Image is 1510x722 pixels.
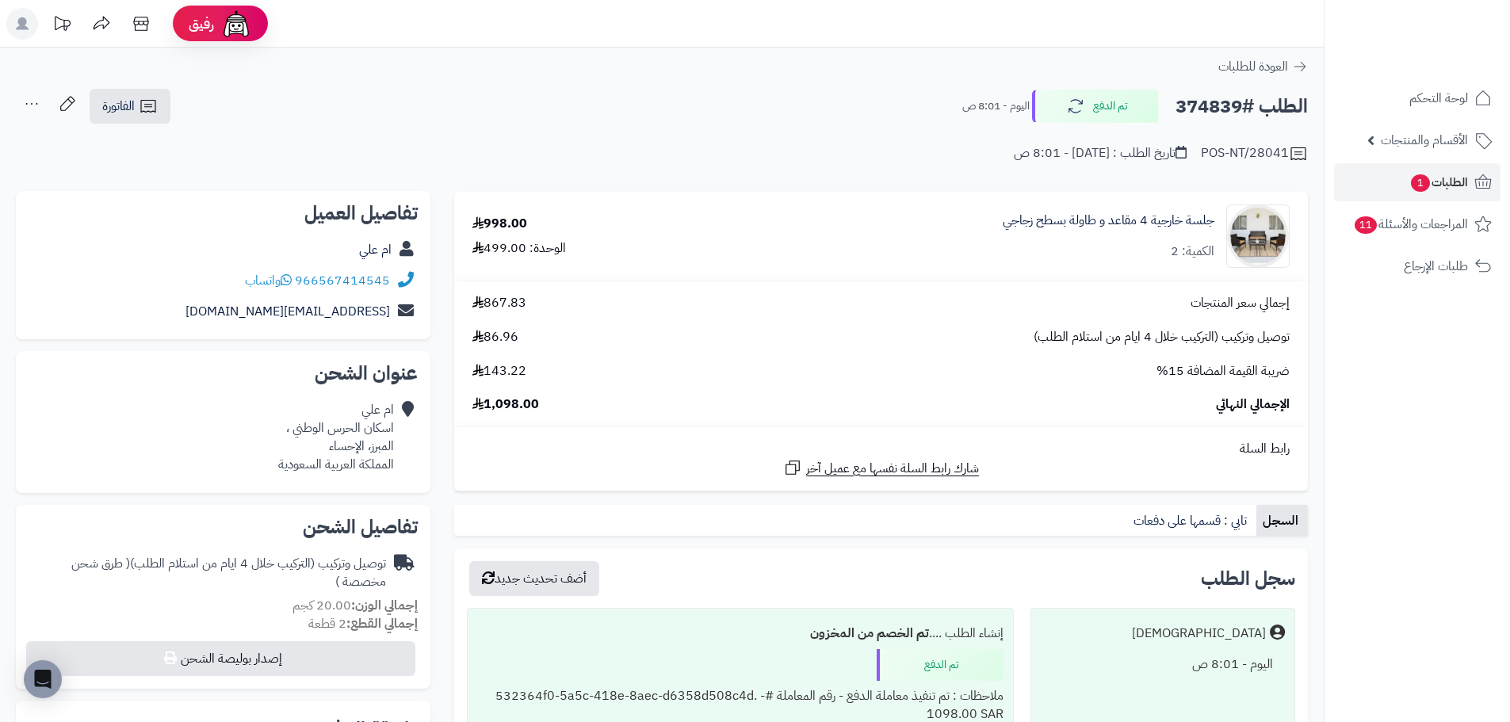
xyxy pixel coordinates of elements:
[26,641,415,676] button: إصدار بوليصة الشحن
[90,89,170,124] a: الفاتورة
[308,614,418,633] small: 2 قطعة
[1176,90,1308,123] h2: الطلب #374839
[1334,247,1500,285] a: طلبات الإرجاع
[189,14,214,33] span: رفيق
[1334,205,1500,243] a: المراجعات والأسئلة11
[1381,129,1468,151] span: الأقسام والمنتجات
[220,8,252,40] img: ai-face.png
[1334,163,1500,201] a: الطلبات1
[278,401,394,473] div: ام علي اسكان الحرس الوطني ، المبرز، الإحساء المملكة العربية السعودية
[1409,171,1468,193] span: الطلبات
[1218,57,1288,76] span: العودة للطلبات
[1216,395,1290,414] span: الإجمالي النهائي
[1132,625,1266,643] div: [DEMOGRAPHIC_DATA]
[292,596,418,615] small: 20.00 كجم
[71,554,386,591] span: ( طرق شحن مخصصة )
[29,364,418,383] h2: عنوان الشحن
[1014,144,1187,162] div: تاريخ الطلب : [DATE] - 8:01 ص
[1041,649,1285,680] div: اليوم - 8:01 ص
[1218,57,1308,76] a: العودة للطلبات
[472,328,518,346] span: 86.96
[1411,174,1430,192] span: 1
[461,440,1302,458] div: رابط السلة
[29,204,418,223] h2: تفاصيل العميل
[1404,255,1468,277] span: طلبات الإرجاع
[962,98,1030,114] small: اليوم - 8:01 ص
[42,8,82,44] a: تحديثات المنصة
[29,518,418,537] h2: تفاصيل الشحن
[29,555,386,591] div: توصيل وتركيب (التركيب خلال 4 ايام من استلام الطلب)
[806,460,979,478] span: شارك رابط السلة نفسها مع عميل آخر
[783,458,979,478] a: شارك رابط السلة نفسها مع عميل آخر
[1171,243,1214,261] div: الكمية: 2
[1191,294,1290,312] span: إجمالي سعر المنتجات
[1353,213,1468,235] span: المراجعات والأسئلة
[245,271,292,290] a: واتساب
[469,561,599,596] button: أضف تحديث جديد
[1409,87,1468,109] span: لوحة التحكم
[1127,505,1256,537] a: تابي : قسمها على دفعات
[359,240,392,259] a: ام علي
[1256,505,1308,537] a: السجل
[472,239,566,258] div: الوحدة: 499.00
[1201,144,1308,163] div: POS-NT/28041
[472,362,526,380] span: 143.22
[472,395,539,414] span: 1,098.00
[1032,90,1159,123] button: تم الدفع
[24,660,62,698] div: Open Intercom Messenger
[346,614,418,633] strong: إجمالي القطع:
[351,596,418,615] strong: إجمالي الوزن:
[810,624,929,643] b: تم الخصم من المخزون
[1227,204,1289,268] img: 1754900660-110119010038-90x90.jpg
[877,649,1003,681] div: تم الدفع
[477,618,1003,649] div: إنشاء الطلب ....
[1402,44,1495,78] img: logo-2.png
[1034,328,1290,346] span: توصيل وتركيب (التركيب خلال 4 ايام من استلام الطلب)
[472,215,527,233] div: 998.00
[1334,79,1500,117] a: لوحة التحكم
[185,302,390,321] a: [EMAIL_ADDRESS][DOMAIN_NAME]
[295,271,390,290] a: 966567414545
[1003,212,1214,230] a: جلسة خارجية 4 مقاعد و طاولة بسطح زجاجي
[1156,362,1290,380] span: ضريبة القيمة المضافة 15%
[1355,216,1377,234] span: 11
[102,97,135,116] span: الفاتورة
[472,294,526,312] span: 867.83
[1201,569,1295,588] h3: سجل الطلب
